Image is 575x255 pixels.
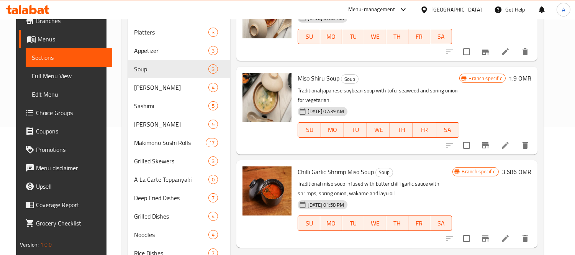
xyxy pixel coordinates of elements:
[19,30,112,48] a: Menus
[134,175,208,184] div: A La Carte Teppanyaki
[389,218,405,229] span: TH
[323,31,339,42] span: MO
[502,166,531,177] h6: 3.686 OMR
[476,43,495,61] button: Branch-specific-item
[321,122,344,138] button: MO
[408,29,430,44] button: FR
[344,122,367,138] button: TU
[36,145,106,154] span: Promotions
[341,74,359,84] div: Soup
[208,83,218,92] div: items
[128,152,230,170] div: Grilled Skewers3
[242,73,292,122] img: Miso Shiru Soup
[320,216,342,231] button: MO
[501,234,510,243] a: Edit menu item
[208,212,218,221] div: items
[413,122,436,138] button: FR
[19,177,112,196] a: Upsell
[348,5,395,14] div: Menu-management
[389,31,405,42] span: TH
[386,29,408,44] button: TH
[209,194,218,202] span: 7
[393,124,410,135] span: TH
[459,137,475,153] span: Select to update
[367,218,383,229] span: WE
[206,139,218,146] span: 17
[128,23,230,41] div: Platters3
[411,31,427,42] span: FR
[345,218,361,229] span: TU
[128,207,230,225] div: Grilled Dishes4
[459,230,475,247] span: Select to update
[36,127,106,136] span: Coupons
[431,5,482,14] div: [GEOGRAPHIC_DATA]
[562,5,565,14] span: A
[476,229,495,248] button: Branch-specific-item
[128,78,230,97] div: [PERSON_NAME]4
[208,46,218,55] div: items
[128,41,230,60] div: Appetizer3
[32,53,106,62] span: Sections
[390,122,413,138] button: TH
[341,75,358,84] span: Soup
[209,231,218,239] span: 4
[501,141,510,150] a: Edit menu item
[26,67,112,85] a: Full Menu View
[134,64,208,74] span: Soup
[134,212,208,221] span: Grilled Dishes
[208,230,218,239] div: items
[128,97,230,115] div: Sashimi5
[36,182,106,191] span: Upsell
[208,156,218,166] div: items
[305,201,347,209] span: [DATE] 01:58 PM
[367,122,390,138] button: WE
[134,156,208,166] div: Grilled Skewers
[342,29,364,44] button: TU
[324,124,341,135] span: MO
[301,31,317,42] span: SU
[208,28,218,37] div: items
[439,124,456,135] span: SA
[433,218,449,229] span: SA
[208,193,218,202] div: items
[209,84,218,91] span: 4
[516,43,534,61] button: delete
[298,122,321,138] button: SU
[134,83,208,92] span: [PERSON_NAME]
[134,138,206,147] span: Makimono Sushi Rolls
[134,120,208,129] span: [PERSON_NAME]
[32,71,106,81] span: Full Menu View
[408,216,430,231] button: FR
[38,35,106,44] span: Menus
[298,216,320,231] button: SU
[19,140,112,159] a: Promotions
[134,193,208,202] div: Deep Fried Dishes
[501,47,510,56] a: Edit menu item
[209,121,218,128] span: 5
[411,218,427,229] span: FR
[298,86,459,105] p: Traditional japanese soybean soup with tofu, seaweed and spring onion for vegetarian.
[516,229,534,248] button: delete
[134,28,208,37] span: Platters
[242,166,292,216] img: Chilli Garlic Shrimp Miso Soup
[134,46,208,55] div: Appetizer
[459,168,498,175] span: Branch specific
[128,225,230,244] div: Noodles4
[128,115,230,133] div: [PERSON_NAME]5
[376,168,393,177] span: Soup
[433,31,449,42] span: SA
[298,166,374,178] span: Chilli Garlic Shrimp Miso Soup
[305,108,347,115] span: [DATE] 07:39 AM
[516,136,534,155] button: delete
[209,213,218,220] span: 4
[466,75,505,82] span: Branch specific
[342,216,364,231] button: TU
[128,170,230,189] div: A La Carte Teppanyaki0
[430,216,452,231] button: SA
[476,136,495,155] button: Branch-specific-item
[134,230,208,239] span: Noodles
